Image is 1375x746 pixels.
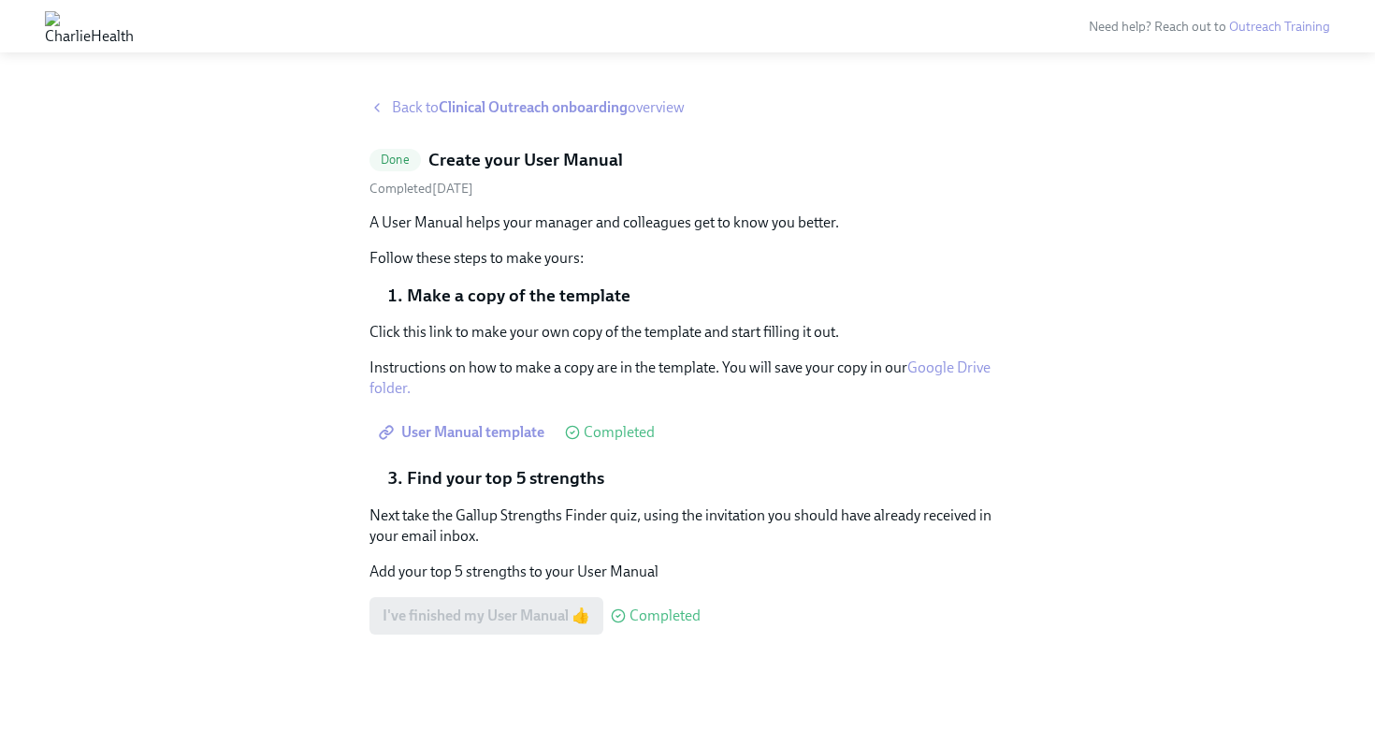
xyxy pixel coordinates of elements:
span: Need help? Reach out to [1089,19,1330,35]
li: Make a copy of the template [407,284,1006,308]
li: Find your top 5 strengths [407,466,1006,490]
a: Back toClinical Outreach onboardingoverview [369,97,1006,118]
p: Follow these steps to make yours: [369,248,1006,269]
p: Add your top 5 strengths to your User Manual [369,562,1006,582]
strong: Clinical Outreach onboarding [439,98,628,116]
p: A User Manual helps your manager and colleagues get to know you better. [369,212,1006,233]
p: Next take the Gallup Strengths Finder quiz, using the invitation you should have already received... [369,505,1006,547]
span: Completed [584,425,655,440]
p: Click this link to make your own copy of the template and start filling it out. [369,322,1006,343]
a: Outreach Training [1229,19,1330,35]
img: CharlieHealth [45,11,134,41]
p: Instructions on how to make a copy are in the template. You will save your copy in our [369,358,1006,399]
span: User Manual template [383,423,544,442]
span: Wednesday, August 20th 2025, 10:25 am [369,181,473,197]
a: User Manual template [369,414,557,451]
span: Done [369,153,421,167]
h5: Create your User Manual [428,148,623,172]
span: Completed [630,608,701,623]
span: Back to overview [392,97,685,118]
